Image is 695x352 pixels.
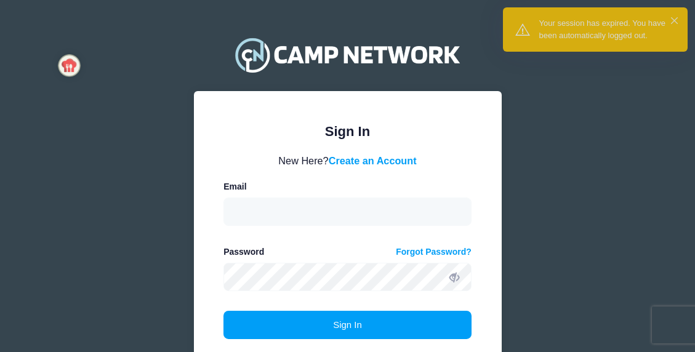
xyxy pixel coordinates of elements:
[223,153,472,168] div: New Here?
[396,246,472,258] a: Forgot Password?
[223,246,264,258] label: Password
[539,17,678,41] div: Your session has expired. You have been automatically logged out.
[230,30,465,79] img: Camp Network
[671,17,678,24] button: ×
[223,180,246,193] label: Email
[223,121,472,142] div: Sign In
[223,311,472,339] button: Sign In
[329,155,417,166] a: Create an Account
